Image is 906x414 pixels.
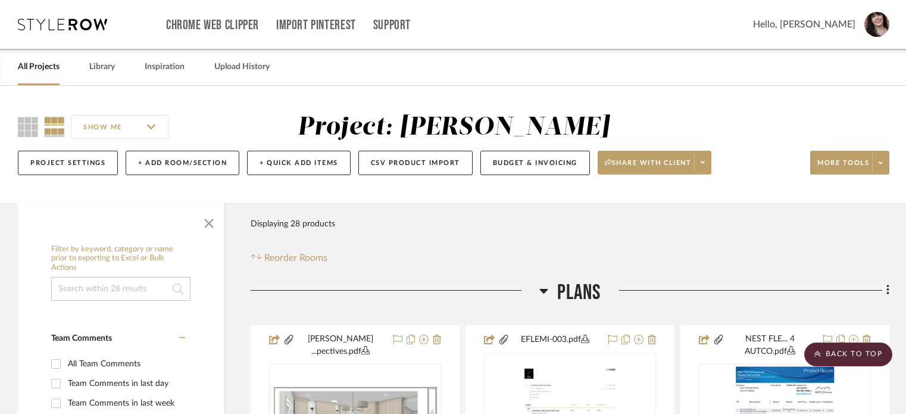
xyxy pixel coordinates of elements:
[598,151,712,175] button: Share with client
[557,280,601,306] span: Plans
[18,151,118,175] button: Project Settings
[68,394,182,413] div: Team Comments in last week
[166,20,259,30] a: Chrome Web Clipper
[295,333,386,358] button: [PERSON_NAME] ...pectives.pdf
[89,59,115,75] a: Library
[817,158,869,176] span: More tools
[126,151,239,175] button: + Add Room/Section
[298,115,610,140] div: Project: [PERSON_NAME]
[214,59,270,75] a: Upload History
[68,354,182,373] div: All Team Comments
[197,209,221,233] button: Close
[51,334,112,343] span: Team Comments
[804,343,892,366] scroll-to-top-button: BACK TO TOP
[510,333,601,347] button: EFLEMI-003.pdf
[264,251,327,265] span: Reorder Rooms
[145,59,185,75] a: Inspiration
[51,277,190,301] input: Search within 28 results
[864,12,889,37] img: avatar
[358,151,473,175] button: CSV Product Import
[251,251,327,265] button: Reorder Rooms
[480,151,590,175] button: Budget & Invoicing
[724,333,816,358] button: NEST FLE... 4 AUTCO.pdf
[68,374,182,393] div: Team Comments in last day
[605,158,692,176] span: Share with client
[753,17,855,32] span: Hello, [PERSON_NAME]
[373,20,411,30] a: Support
[51,245,190,273] h6: Filter by keyword, category or name prior to exporting to Excel or Bulk Actions
[247,151,351,175] button: + Quick Add Items
[18,59,60,75] a: All Projects
[276,20,356,30] a: Import Pinterest
[251,212,335,236] div: Displaying 28 products
[810,151,889,175] button: More tools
